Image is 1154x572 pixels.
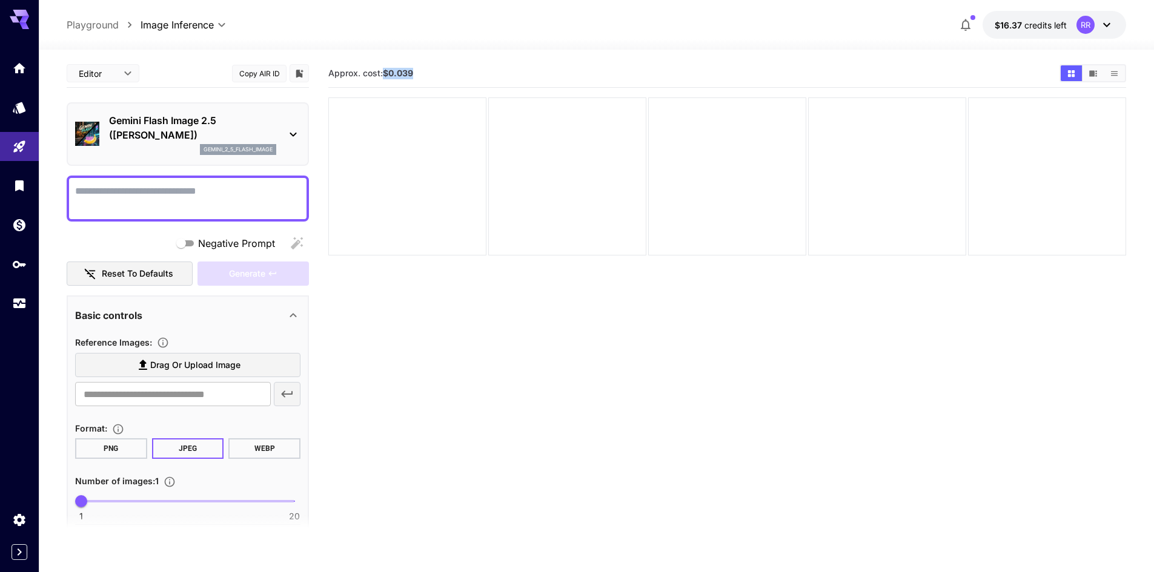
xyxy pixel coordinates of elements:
span: Reference Images : [75,337,152,347]
div: Wallet [12,217,27,232]
button: Reset to defaults [67,261,193,286]
div: $16.37142 [995,19,1067,31]
b: $0.039 [383,68,413,78]
div: Gemini Flash Image 2.5 ([PERSON_NAME])gemini_2_5_flash_image [75,108,300,160]
p: Gemini Flash Image 2.5 ([PERSON_NAME]) [109,113,276,142]
span: $16.37 [995,20,1024,30]
span: Editor [79,67,116,80]
span: Negative Prompt [198,236,275,251]
span: credits left [1024,20,1067,30]
button: JPEG [152,438,224,459]
div: Playground [12,139,27,154]
button: Show media in list view [1104,65,1125,81]
nav: breadcrumb [67,18,141,32]
span: Drag or upload image [150,358,240,373]
button: Specify how many images to generate in a single request. Each image generation will be charged se... [159,476,181,488]
div: Library [12,178,27,193]
div: Models [12,100,27,115]
p: Basic controls [75,308,142,323]
div: API Keys [12,257,27,272]
span: Image Inference [141,18,214,32]
button: Upload a reference image to guide the result. This is needed for Image-to-Image or Inpainting. Su... [152,337,174,349]
button: Show media in grid view [1061,65,1082,81]
span: 20 [289,510,300,522]
div: Usage [12,296,27,311]
button: Choose the file format for the output image. [107,423,129,435]
button: Expand sidebar [12,544,27,560]
button: Copy AIR ID [232,65,287,82]
a: Playground [67,18,119,32]
button: WEBP [228,438,300,459]
button: Show media in video view [1083,65,1104,81]
div: Basic controls [75,301,300,330]
div: Show media in grid viewShow media in video viewShow media in list view [1059,64,1126,82]
p: gemini_2_5_flash_image [204,145,273,154]
span: Number of images : 1 [75,476,159,486]
span: Format : [75,423,107,433]
button: PNG [75,438,147,459]
div: Home [12,61,27,76]
label: Drag or upload image [75,353,300,378]
button: $16.37142RR [983,11,1126,39]
button: Add to library [294,66,305,81]
div: RR [1076,16,1095,34]
span: Approx. cost: [328,68,413,78]
div: Settings [12,512,27,527]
